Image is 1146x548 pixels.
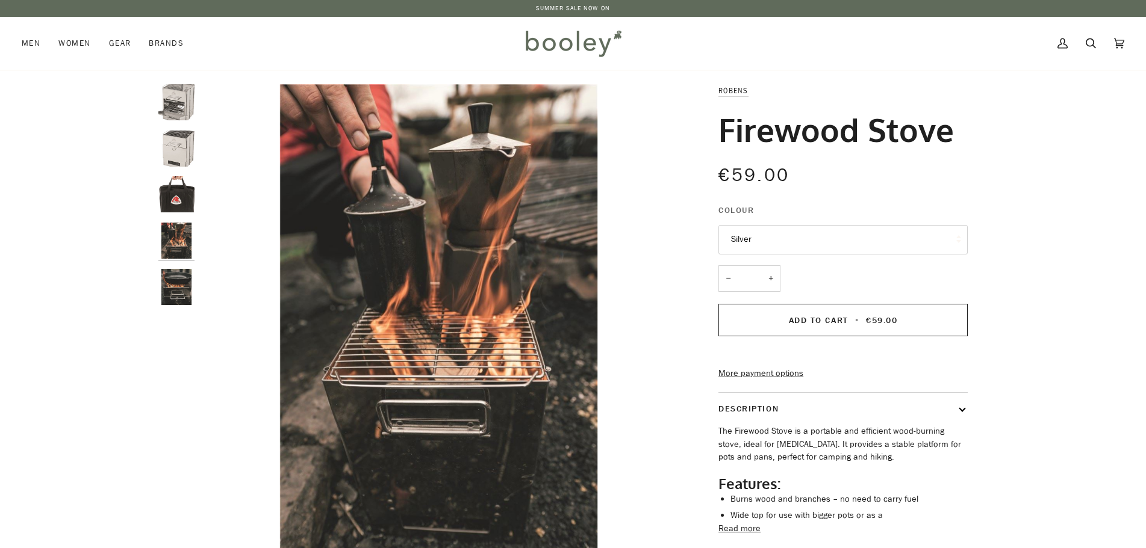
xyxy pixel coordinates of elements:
span: €59.00 [718,163,789,188]
a: More payment options [718,367,968,380]
a: SUMMER SALE NOW ON [536,4,610,13]
li: Burns wood and branches – no need to carry fuel [730,493,968,506]
a: Robens [718,85,749,96]
button: − [718,265,738,292]
span: Brands [149,37,184,49]
span: • [852,315,863,326]
h1: Firewood Stove [718,109,954,149]
p: The Firewood Stove is a portable and efficient wood-burning stove, ideal for [MEDICAL_DATA]. It p... [718,425,968,464]
span: Add to Cart [789,315,849,326]
img: Robens Firewood Stove - Booley Galway [158,131,195,167]
img: Robens Firewood Stove - Booley Galway [158,269,195,305]
a: Brands [140,17,193,70]
button: + [761,265,780,292]
img: Robens Firewood Stove - Booley Galway [158,223,195,259]
span: Colour [718,204,754,217]
button: Silver [718,225,968,254]
span: Gear [109,37,131,49]
a: Gear [100,17,140,70]
button: Add to Cart • €59.00 [718,304,968,336]
span: Men [22,37,40,49]
button: Description [718,393,968,425]
img: Booley [520,26,626,61]
a: Women [49,17,99,70]
h2: Features: [718,475,968,493]
a: Men [22,17,49,70]
span: €59.00 [866,315,897,326]
button: Read more [718,522,761,535]
span: Women [58,37,90,49]
img: Robens Firewood Stove Silver - Booley Galway [158,84,195,120]
img: Robens Firewood Stove - Booley Galway [158,176,195,212]
li: Wide top for use with bigger pots or as a [730,509,968,522]
input: Quantity [718,265,780,292]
